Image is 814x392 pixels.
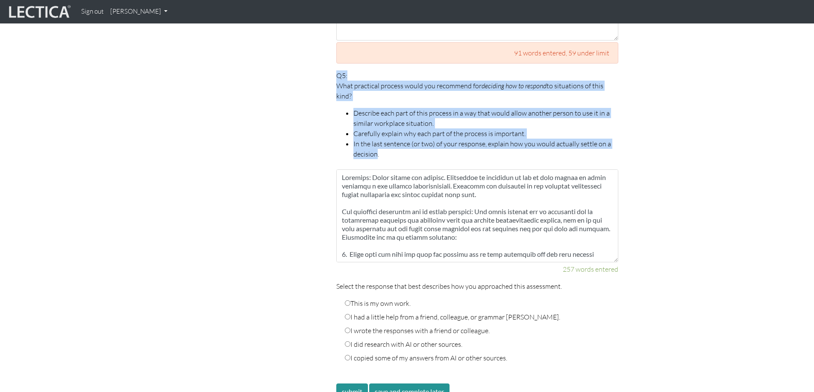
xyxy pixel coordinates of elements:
label: I had a little help from a friend, colleague, or grammar [PERSON_NAME]. [345,312,560,322]
li: Describe each part of this process in a way that would allow another person to use it in a simila... [353,108,618,128]
label: I wrote the responses with a friend or colleague. [345,325,490,336]
label: This is my own work. [345,298,411,308]
input: I wrote the responses with a friend or colleague. [345,328,350,333]
label: I copied some of my answers from AI or other sources. [345,353,507,363]
input: This is my own work. [345,300,350,306]
input: I did research with AI or other sources. [345,341,350,347]
label: I did research with AI or other sources. [345,339,462,349]
div: 257 words entered [336,264,618,274]
span: , 59 under limit [566,49,609,57]
li: Carefully explain why each part of the process is important. [353,128,618,139]
p: Select the response that best describes how you approached this assessment. [336,281,618,291]
input: I had a little help from a friend, colleague, or grammar [PERSON_NAME]. [345,314,350,319]
img: lecticalive [7,4,71,20]
a: [PERSON_NAME] [107,3,171,20]
em: deciding how to respond [482,81,547,90]
input: I copied some of my answers from AI or other sources. [345,355,350,360]
p: Q5: [336,70,618,159]
div: 91 words entered [336,42,618,64]
a: Sign out [78,3,107,20]
li: In the last sentence (or two) of your response, explain how you would actually settle on a decision. [353,139,618,159]
p: What practical process would you recommend for to situations of this kind? [336,81,618,101]
textarea: Loremips: Dolor sitame con adipisc. Elitseddoe te incididun ut lab et dolo magnaa en admin veniam... [336,169,618,262]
